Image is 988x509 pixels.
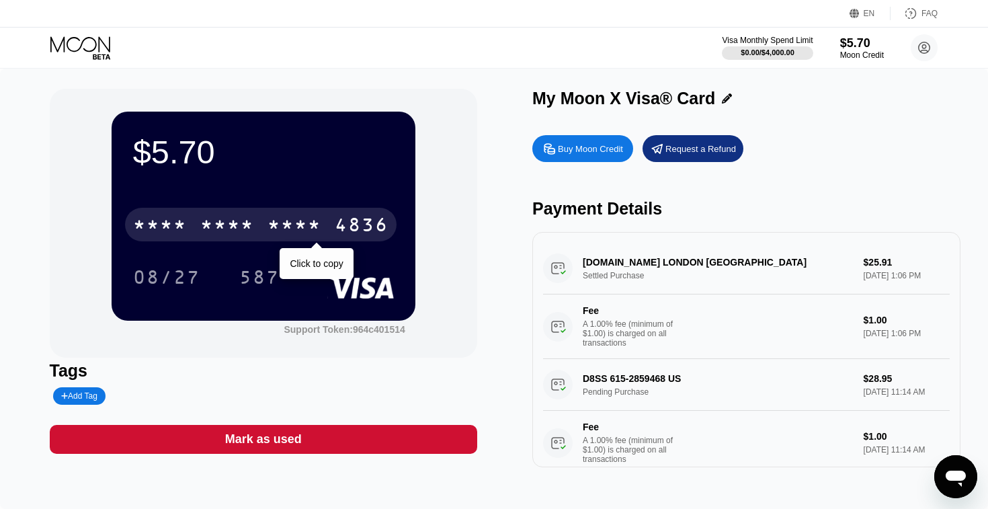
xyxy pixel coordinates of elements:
div: FAQ [921,9,938,18]
div: Visa Monthly Spend Limit [722,36,813,45]
div: 587 [229,260,290,294]
div: Support Token:964c401514 [284,324,405,335]
div: FeeA 1.00% fee (minimum of $1.00) is charged on all transactions$1.00[DATE] 11:14 AM [543,411,950,475]
div: Request a Refund [665,143,736,155]
div: EN [850,7,891,20]
div: FAQ [891,7,938,20]
div: 587 [239,268,280,290]
div: 08/27 [133,268,200,290]
div: $1.00 [864,431,950,442]
div: 4836 [335,216,388,237]
div: Add Tag [53,387,106,405]
div: Tags [50,361,478,381]
div: 08/27 [123,260,210,294]
div: A 1.00% fee (minimum of $1.00) is charged on all transactions [583,319,684,348]
div: Support Token: 964c401514 [284,324,405,335]
div: My Moon X Visa® Card [532,89,715,108]
div: [DATE] 11:14 AM [864,445,950,455]
div: Mark as used [50,425,478,454]
div: $1.00 [864,315,950,325]
div: $5.70 [133,133,394,171]
div: Add Tag [61,391,97,401]
div: Fee [583,305,677,316]
div: A 1.00% fee (minimum of $1.00) is charged on all transactions [583,436,684,464]
div: Request a Refund [643,135,743,162]
div: EN [864,9,875,18]
div: $5.70Moon Credit [840,36,884,60]
div: Moon Credit [840,50,884,60]
div: Visa Monthly Spend Limit$0.00/$4,000.00 [722,36,813,60]
div: Buy Moon Credit [532,135,633,162]
div: Click to copy [290,258,343,269]
div: $0.00 / $4,000.00 [741,48,794,56]
iframe: Button to launch messaging window [934,455,977,498]
div: FeeA 1.00% fee (minimum of $1.00) is charged on all transactions$1.00[DATE] 1:06 PM [543,295,950,359]
div: Mark as used [225,432,302,447]
div: $5.70 [840,36,884,50]
div: Payment Details [532,199,960,219]
div: Fee [583,422,677,432]
div: [DATE] 1:06 PM [864,329,950,338]
div: Buy Moon Credit [558,143,623,155]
